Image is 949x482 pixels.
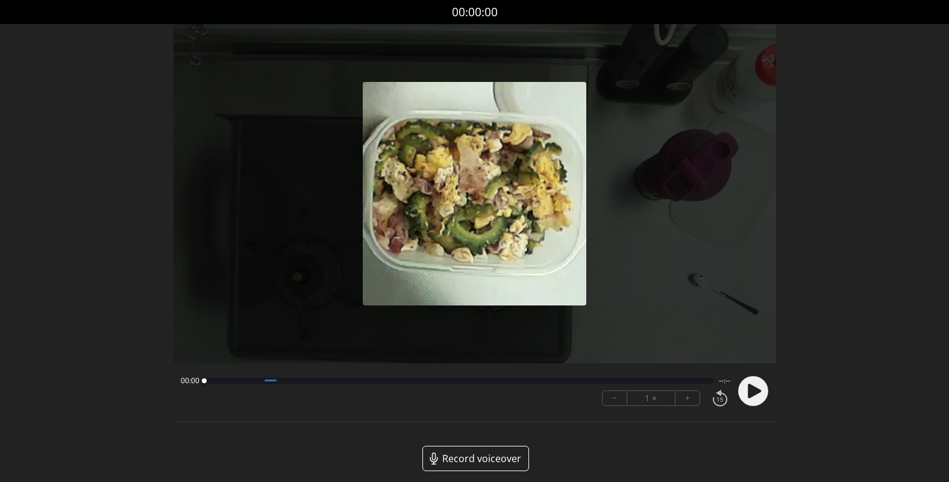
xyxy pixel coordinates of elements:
[675,391,700,405] button: +
[181,376,199,386] span: 00:00
[452,4,498,21] a: 00:00:00
[719,376,730,386] span: --:--
[603,391,627,405] button: −
[442,451,521,466] span: Record voiceover
[422,446,529,471] a: Record voiceover
[363,82,586,305] img: Poster Image
[627,391,675,405] div: 1 ×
